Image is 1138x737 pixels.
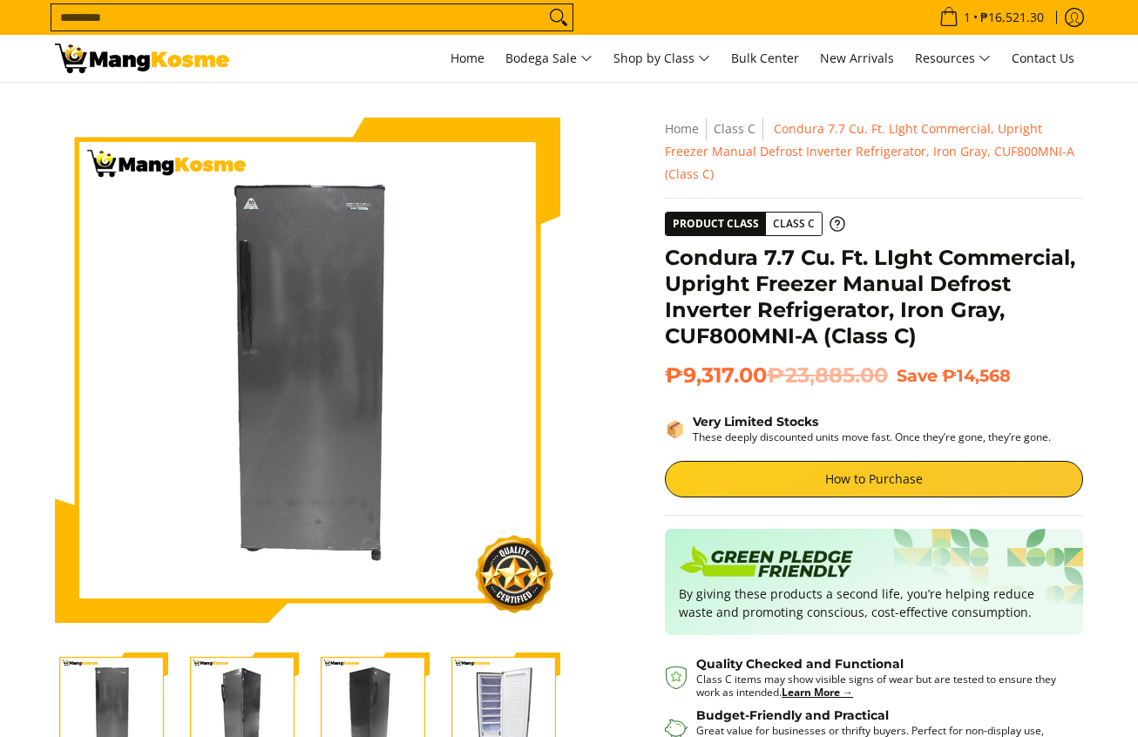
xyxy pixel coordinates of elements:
[613,48,710,70] span: Shop by Class
[767,362,888,389] del: ₱23,885.00
[665,245,1083,349] h1: Condura 7.7 Cu. Ft. LIght Commercial, Upright Freezer Manual Defrost Inverter Refrigerator, Iron ...
[247,35,1083,82] nav: Main Menu
[696,673,1066,699] p: Class C items may show visible signs of wear but are tested to ensure they work as intended.
[442,35,493,82] a: Home
[450,50,484,66] span: Home
[942,365,1011,386] span: ₱14,568
[665,120,1074,182] span: Condura 7.7 Cu. Ft. LIght Commercial, Upright Freezer Manual Defrost Inverter Refrigerator, Iron ...
[897,365,938,386] span: Save
[693,430,1051,443] p: These deeply discounted units move fast. Once they’re gone, they’re gone.
[811,35,903,82] a: New Arrivals
[696,707,889,723] strong: Budget-Friendly and Practical
[722,35,808,82] a: Bulk Center
[505,48,593,70] span: Bodega Sale
[665,120,699,137] a: Home
[665,461,1083,497] a: How to Purchase
[679,585,1069,621] p: By giving these products a second life, you’re helping reduce waste and promoting conscious, cost...
[545,4,572,30] button: Search
[820,50,894,66] span: New Arrivals
[978,11,1047,24] span: ₱16,521.30
[961,11,973,24] span: 1
[782,685,853,700] a: Learn More →
[665,212,845,236] a: Product Class Class C
[1012,50,1074,66] span: Contact Us
[605,35,719,82] a: Shop by Class
[693,414,818,429] strong: Very Limited Stocks
[55,44,229,73] img: Condura 7.7 Cu. Ft. Manual Defrost Inverter Ref (Class C) l Mang Kosme
[55,118,560,623] img: Condura 7.7 Cu. Ft. LIght Commercial, Upright Freezer Manual Defrost Inverter Refrigerator, Iron ...
[915,48,991,70] span: Resources
[665,118,1083,185] nav: Breadcrumbs
[766,213,822,235] span: Class C
[906,35,999,82] a: Resources
[1003,35,1083,82] a: Contact Us
[934,8,1049,27] span: •
[696,656,904,672] strong: Quality Checked and Functional
[497,35,601,82] a: Bodega Sale
[679,543,853,585] img: Badge sustainability green pledge friendly
[731,50,799,66] span: Bulk Center
[665,362,888,389] span: ₱9,317.00
[714,120,755,137] a: Class C
[666,213,766,235] span: Product Class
